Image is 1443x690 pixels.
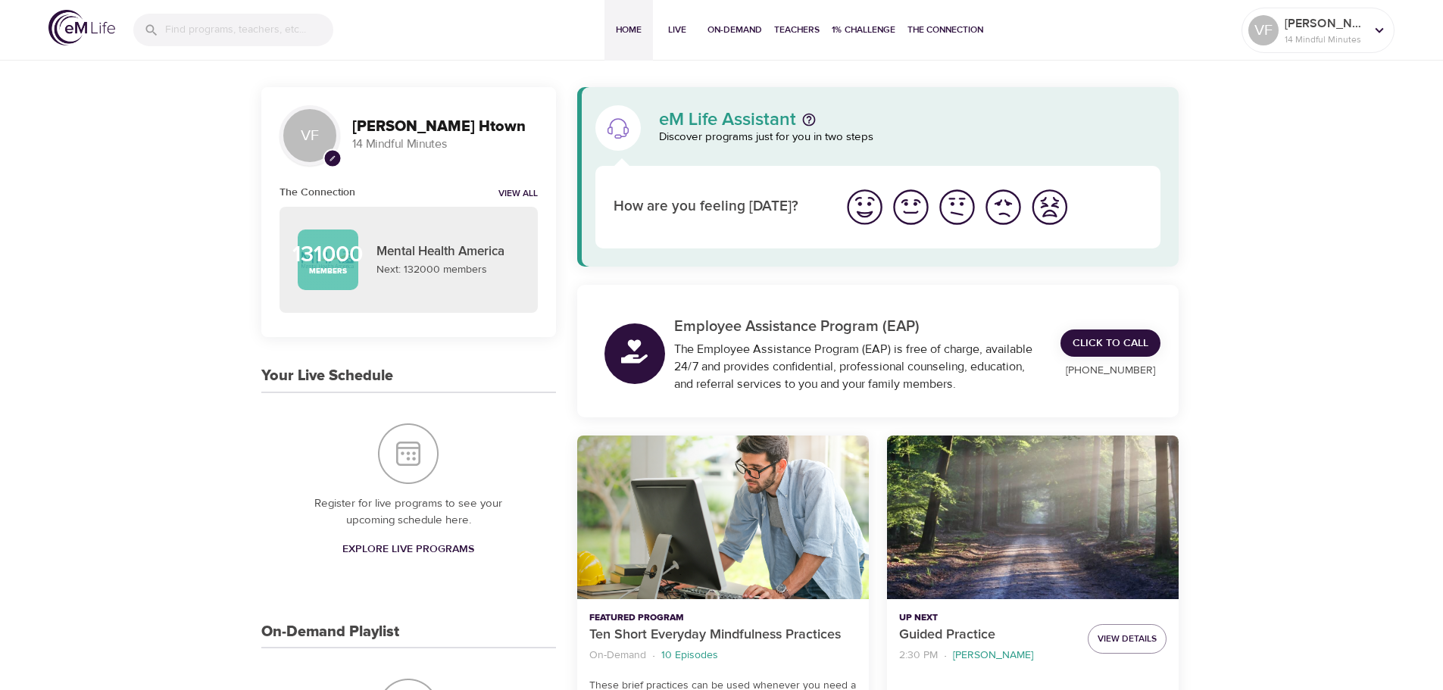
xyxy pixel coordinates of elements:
a: View all notifications [498,188,538,201]
img: Your Live Schedule [378,423,439,484]
button: Ten Short Everyday Mindfulness Practices [577,436,869,600]
nav: breadcrumb [589,645,857,666]
img: ok [936,186,978,228]
button: View Details [1088,624,1167,654]
img: great [844,186,885,228]
span: The Connection [907,22,983,38]
h3: On-Demand Playlist [261,623,399,641]
span: Live [659,22,695,38]
p: Next: 132000 members [376,262,520,278]
button: I'm feeling worst [1026,184,1073,230]
img: good [890,186,932,228]
button: Guided Practice [887,436,1179,600]
img: bad [982,186,1024,228]
p: Featured Program [589,611,857,625]
p: 14 Mindful Minutes [352,136,538,153]
span: Click to Call [1073,334,1148,353]
span: 1% Challenge [832,22,895,38]
p: 10 Episodes [661,648,718,663]
p: On-Demand [589,648,646,663]
h6: The Connection [280,184,355,201]
span: Explore Live Programs [342,540,474,559]
h3: Your Live Schedule [261,367,393,385]
span: Home [611,22,647,38]
a: Explore Live Programs [336,535,480,564]
button: I'm feeling ok [934,184,980,230]
p: Employee Assistance Program (EAP) [674,315,1043,338]
nav: breadcrumb [899,645,1076,666]
img: logo [48,10,115,45]
p: How are you feeling [DATE]? [614,196,823,218]
span: On-Demand [707,22,762,38]
div: VF [1248,15,1279,45]
p: 14 Mindful Minutes [1285,33,1365,46]
p: 2:30 PM [899,648,938,663]
p: Mental Health America [376,242,520,262]
p: [PHONE_NUMBER] [1060,363,1160,379]
h3: [PERSON_NAME] Htown [352,118,538,136]
li: · [944,645,947,666]
button: I'm feeling good [888,184,934,230]
p: Ten Short Everyday Mindfulness Practices [589,625,857,645]
p: Register for live programs to see your upcoming schedule here. [292,495,526,529]
p: Members [309,266,347,277]
div: VF [280,105,340,166]
li: · [652,645,655,666]
span: View Details [1098,631,1157,647]
p: eM Life Assistant [659,111,796,129]
p: [PERSON_NAME] Htown [1285,14,1365,33]
button: I'm feeling great [842,184,888,230]
img: worst [1029,186,1070,228]
span: Teachers [774,22,820,38]
p: 131000 [292,243,363,266]
div: The Employee Assistance Program (EAP) is free of charge, available 24/7 and provides confidential... [674,341,1043,393]
a: Click to Call [1060,329,1160,357]
button: I'm feeling bad [980,184,1026,230]
p: Discover programs just for you in two steps [659,129,1161,146]
input: Find programs, teachers, etc... [165,14,333,46]
p: Guided Practice [899,625,1076,645]
p: [PERSON_NAME] [953,648,1033,663]
p: Up Next [899,611,1076,625]
img: eM Life Assistant [606,116,630,140]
